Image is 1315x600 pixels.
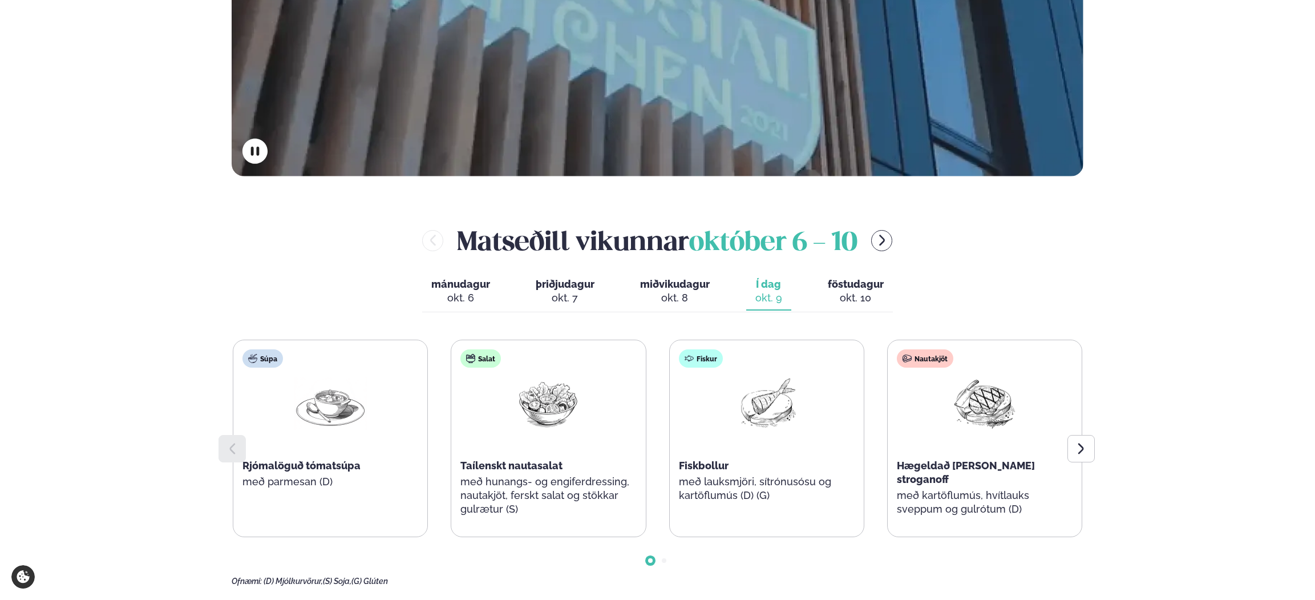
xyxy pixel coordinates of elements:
[897,349,953,368] div: Nautakjöt
[640,278,710,290] span: miðvikudagur
[689,231,857,256] span: október 6 - 10
[11,565,35,589] a: Cookie settings
[679,349,723,368] div: Fiskur
[431,278,490,290] span: mánudagur
[685,354,694,363] img: fish.svg
[536,291,594,305] div: okt. 7
[631,273,719,311] button: miðvikudagur okt. 8
[294,377,367,430] img: Soup.png
[248,354,257,363] img: soup.svg
[242,460,361,472] span: Rjómalöguð tómatsúpa
[755,277,782,291] span: Í dag
[466,354,475,363] img: salad.svg
[755,291,782,305] div: okt. 9
[512,377,585,430] img: Salad.png
[351,577,388,586] span: (G) Glúten
[460,460,563,472] span: Taílenskt nautasalat
[431,291,490,305] div: okt. 6
[662,558,666,563] span: Go to slide 2
[422,230,443,251] button: menu-btn-left
[897,489,1073,516] p: með kartöflumús, hvítlauks sveppum og gulrótum (D)
[527,273,604,311] button: þriðjudagur okt. 7
[948,377,1021,430] img: Beef-Meat.png
[422,273,499,311] button: mánudagur okt. 6
[232,577,262,586] span: Ofnæmi:
[903,354,912,363] img: beef.svg
[871,230,892,251] button: menu-btn-right
[323,577,351,586] span: (S) Soja,
[648,558,653,563] span: Go to slide 1
[679,475,855,502] p: með lauksmjöri, sítrónusósu og kartöflumús (D) (G)
[242,475,418,489] p: með parmesan (D)
[828,278,884,290] span: föstudagur
[640,291,710,305] div: okt. 8
[819,273,893,311] button: föstudagur okt. 10
[897,460,1035,485] span: Hægeldað [PERSON_NAME] stroganoff
[460,475,636,516] p: með hunangs- og engiferdressing, nautakjöt, ferskt salat og stökkar gulrætur (S)
[746,273,791,311] button: Í dag okt. 9
[264,577,323,586] span: (D) Mjólkurvörur,
[730,377,803,430] img: Fish.png
[460,349,501,368] div: Salat
[828,291,884,305] div: okt. 10
[536,278,594,290] span: þriðjudagur
[457,222,857,259] h2: Matseðill vikunnar
[679,460,729,472] span: Fiskbollur
[242,349,283,368] div: Súpa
